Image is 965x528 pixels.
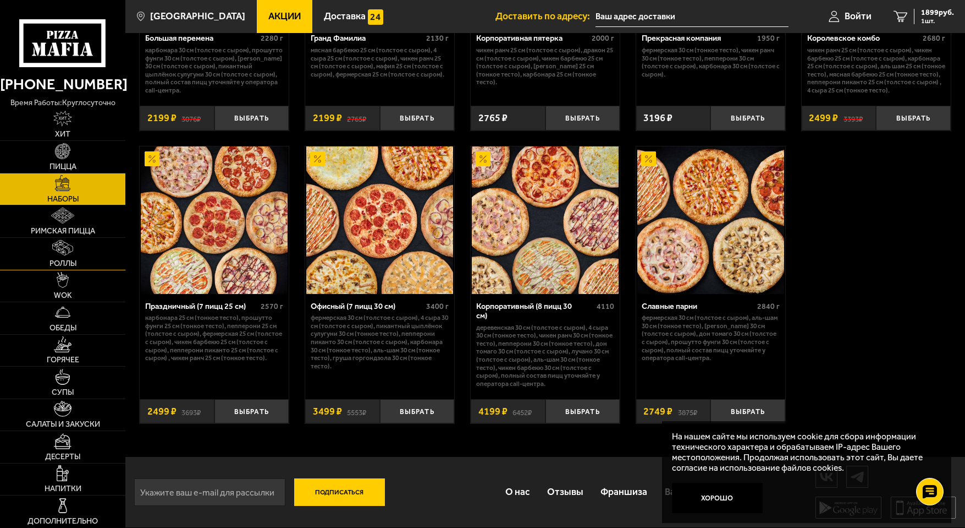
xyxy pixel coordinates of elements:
[47,195,79,203] span: Наборы
[476,46,614,86] p: Чикен Ранч 25 см (толстое с сыром), Дракон 25 см (толстое с сыром), Чикен Барбекю 25 см (толстое ...
[656,476,715,509] a: Вакансии
[809,113,838,123] span: 2499 ₽
[311,46,449,79] p: Мясная Барбекю 25 см (толстое с сыром), 4 сыра 25 см (толстое с сыром), Чикен Ранч 25 см (толстое...
[55,130,70,138] span: Хит
[49,163,76,171] span: Пицца
[921,9,954,17] span: 1899 руб.
[757,34,780,43] span: 1950 г
[476,34,589,43] div: Корпоративная пятерка
[672,432,935,473] p: На нашем сайте мы используем cookie для сбора информации технического характера и обрабатываем IP...
[642,302,754,312] div: Славные парни
[147,113,177,123] span: 2199 ₽
[31,227,95,235] span: Римская пицца
[597,302,614,311] span: 4110
[134,478,285,506] input: Укажите ваш e-mail для рассылки
[49,324,76,332] span: Обеды
[145,314,283,362] p: Карбонара 25 см (тонкое тесто), Прошутто Фунги 25 см (тонкое тесто), Пепперони 25 см (толстое с с...
[426,302,449,311] span: 3400 г
[324,12,366,21] span: Доставка
[305,146,455,294] a: АкционныйОфисный (7 пицц 30 см)
[876,106,951,130] button: Выбрать
[306,146,454,294] img: Офисный (7 пицц 30 см)
[52,389,74,396] span: Супы
[643,406,672,416] span: 2749 ₽
[214,106,289,130] button: Выбрать
[512,406,532,416] s: 6452 ₽
[294,478,385,506] button: Подписаться
[261,302,283,311] span: 2570 г
[471,146,620,294] a: АкционныйКорпоративный (8 пицц 30 см)
[380,106,455,130] button: Выбрать
[538,476,592,509] a: Отзывы
[214,399,289,424] button: Выбрать
[47,356,79,364] span: Горячее
[145,34,258,43] div: Большая перемена
[368,9,383,24] img: 15daf4d41897b9f0e9f617042186c801.svg
[49,260,76,268] span: Роллы
[26,421,100,428] span: Салаты и закуски
[637,146,785,294] img: Славные парни
[545,106,620,130] button: Выбрать
[807,46,945,95] p: Чикен Ранч 25 см (толстое с сыром), Чикен Барбекю 25 см (толстое с сыром), Карбонара 25 см (толст...
[45,485,81,493] span: Напитки
[592,34,614,43] span: 2000 г
[426,34,449,43] span: 2130 г
[807,34,920,43] div: Королевское комбо
[54,292,72,300] span: WOK
[845,12,872,21] span: Войти
[311,302,423,312] div: Офисный (7 пицц 30 см)
[310,151,325,166] img: Акционный
[311,34,423,43] div: Гранд Фамилиа
[181,406,201,416] s: 3693 ₽
[261,34,283,43] span: 2280 г
[672,483,763,513] button: Хорошо
[710,106,785,130] button: Выбрать
[27,518,98,525] span: Дополнительно
[141,146,288,294] img: Праздничный (7 пицц 25 см)
[145,302,258,312] div: Праздничный (7 пицц 25 см)
[476,324,614,388] p: Деревенская 30 см (толстое с сыром), 4 сыра 30 см (тонкое тесто), Чикен Ранч 30 см (тонкое тесто)...
[313,113,342,123] span: 2199 ₽
[641,151,656,166] img: Акционный
[545,399,620,424] button: Выбрать
[595,7,788,27] input: Ваш адрес доставки
[478,113,508,123] span: 2765 ₽
[145,46,283,95] p: Карбонара 30 см (толстое с сыром), Прошутто Фунги 30 см (толстое с сыром), [PERSON_NAME] 30 см (т...
[497,476,538,509] a: О нас
[472,146,619,294] img: Корпоративный (8 пицц 30 см)
[347,113,366,123] s: 2765 ₽
[710,399,785,424] button: Выбрать
[592,476,656,509] a: Франшиза
[642,34,754,43] div: Прекрасная компания
[636,146,786,294] a: АкционныйСлавные парни
[642,46,780,79] p: Фермерская 30 см (тонкое тесто), Чикен Ранч 30 см (тонкое тесто), Пепперони 30 см (толстое с сыро...
[476,151,490,166] img: Акционный
[642,314,780,362] p: Фермерская 30 см (толстое с сыром), Аль-Шам 30 см (тонкое тесто), [PERSON_NAME] 30 см (толстое с ...
[495,12,595,21] span: Доставить по адресу:
[45,453,80,461] span: Десерты
[678,406,697,416] s: 3875 ₽
[478,406,508,416] span: 4199 ₽
[313,406,342,416] span: 3499 ₽
[476,302,594,321] div: Корпоративный (8 пицц 30 см)
[150,12,245,21] span: [GEOGRAPHIC_DATA]
[140,146,289,294] a: АкционныйПраздничный (7 пицц 25 см)
[311,314,449,370] p: Фермерская 30 см (толстое с сыром), 4 сыра 30 см (толстое с сыром), Пикантный цыплёнок сулугуни 3...
[268,12,301,21] span: Акции
[921,18,954,24] span: 1 шт.
[145,151,159,166] img: Акционный
[757,302,780,311] span: 2840 г
[380,399,455,424] button: Выбрать
[347,406,366,416] s: 5553 ₽
[181,113,201,123] s: 3076 ₽
[923,34,945,43] span: 2680 г
[147,406,177,416] span: 2499 ₽
[843,113,863,123] s: 3393 ₽
[643,113,672,123] span: 3196 ₽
